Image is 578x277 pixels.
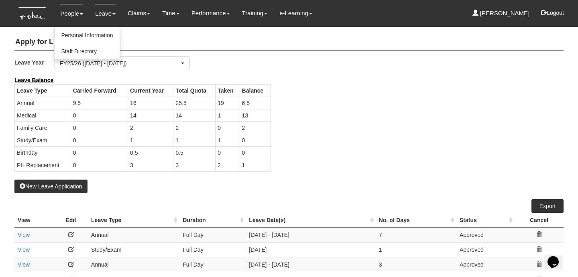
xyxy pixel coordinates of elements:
[456,242,515,257] td: Approved
[173,84,216,97] th: Total Quota
[173,159,216,171] td: 3
[15,159,71,171] td: PH Replacement
[376,257,456,272] td: 3
[14,180,88,193] button: New Leave Application
[191,4,230,22] a: Performance
[18,247,30,253] a: View
[240,84,271,97] th: Balance
[376,227,456,242] td: 7
[376,242,456,257] td: 1
[456,227,515,242] td: Approved
[216,159,240,171] td: 2
[128,159,173,171] td: 3
[456,213,515,228] th: Status : activate to sort column ascending
[128,109,173,121] td: 14
[179,257,246,272] td: Full Day
[240,134,271,146] td: 0
[71,159,128,171] td: 0
[179,213,246,228] th: Duration : activate to sort column ascending
[55,57,189,70] button: FY25/26 ([DATE] - [DATE])
[456,257,515,272] td: Approved
[173,97,216,109] td: 25.5
[173,134,216,146] td: 1
[216,121,240,134] td: 0
[14,213,54,228] th: View
[216,109,240,121] td: 1
[279,4,312,22] a: e-Learning
[71,84,128,97] th: Carried Forward
[128,121,173,134] td: 2
[128,97,173,109] td: 16
[246,242,375,257] td: [DATE]
[55,43,119,59] a: Staff Directory
[179,227,246,242] td: Full Day
[216,84,240,97] th: Taken
[71,97,128,109] td: 9.5
[128,4,150,22] a: Claims
[18,261,30,268] a: View
[15,134,71,146] td: Study/Exam
[71,109,128,121] td: 0
[71,134,128,146] td: 0
[246,227,375,242] td: [DATE] - [DATE]
[88,257,179,272] td: Annual
[88,242,179,257] td: Study/Exam
[240,121,271,134] td: 2
[173,146,216,159] td: 0.5
[472,4,530,22] a: [PERSON_NAME]
[240,146,271,159] td: 0
[216,134,240,146] td: 1
[15,84,71,97] th: Leave Type
[60,59,179,67] div: FY25/26 ([DATE] - [DATE])
[240,109,271,121] td: 13
[18,232,30,238] a: View
[15,109,71,121] td: Medical
[216,146,240,159] td: 0
[246,213,375,228] th: Leave Date(s) : activate to sort column ascending
[240,159,271,171] td: 1
[15,121,71,134] td: Family Care
[14,57,55,68] label: Leave Year
[54,213,88,228] th: Edit
[88,213,179,228] th: Leave Type : activate to sort column ascending
[535,3,570,22] button: Logout
[128,84,173,97] th: Current Year
[128,146,173,159] td: 0.5
[246,257,375,272] td: [DATE] - [DATE]
[15,146,71,159] td: Birthday
[71,146,128,159] td: 0
[14,34,564,51] h4: Apply for Leave
[71,121,128,134] td: 0
[128,134,173,146] td: 1
[173,121,216,134] td: 2
[240,97,271,109] td: 6.5
[95,4,116,23] a: Leave
[216,97,240,109] td: 19
[531,199,564,213] a: Export
[55,27,119,43] a: Personal Information
[376,213,456,228] th: No. of Days : activate to sort column ascending
[88,227,179,242] td: Annual
[60,4,83,23] a: People
[15,97,71,109] td: Annual
[515,213,564,228] th: Cancel
[242,4,268,22] a: Training
[179,242,246,257] td: Full Day
[544,245,570,269] iframe: chat widget
[173,109,216,121] td: 14
[162,4,179,22] a: Time
[14,77,53,83] b: Leave Balance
